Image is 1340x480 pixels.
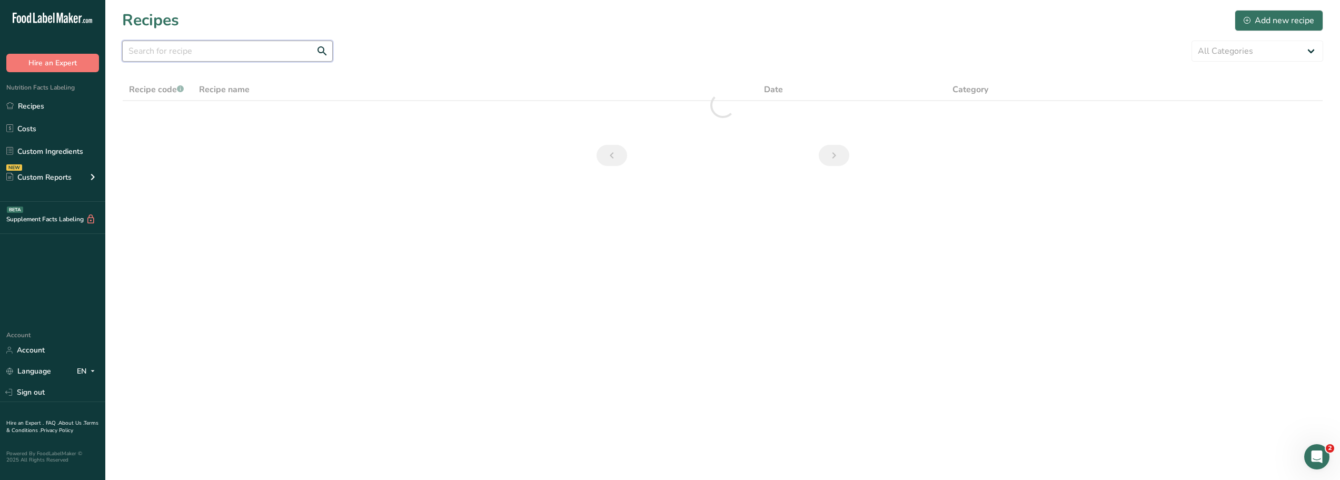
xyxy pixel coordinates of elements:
a: Previous page [597,145,627,166]
div: EN [77,365,99,378]
a: Language [6,362,51,380]
div: Add new recipe [1244,14,1314,27]
div: Custom Reports [6,172,72,183]
input: Search for recipe [122,41,333,62]
iframe: Intercom live chat [1304,444,1329,469]
div: Powered By FoodLabelMaker © 2025 All Rights Reserved [6,450,99,463]
span: 2 [1326,444,1334,453]
div: NEW [6,164,22,171]
a: Hire an Expert . [6,419,44,427]
a: Terms & Conditions . [6,419,98,434]
h1: Recipes [122,8,179,32]
button: Hire an Expert [6,54,99,72]
a: FAQ . [46,419,58,427]
a: Privacy Policy [41,427,73,434]
div: BETA [7,207,23,213]
a: Next page [819,145,849,166]
a: About Us . [58,419,84,427]
button: Add new recipe [1235,10,1323,31]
